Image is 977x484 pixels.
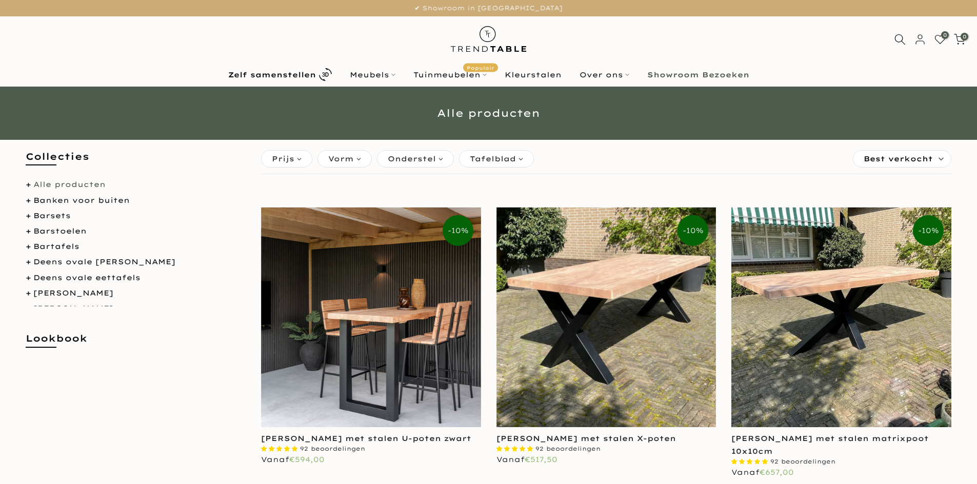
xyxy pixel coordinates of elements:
[33,273,141,282] a: Deens ovale eettafels
[941,31,949,39] span: 0
[261,445,300,452] span: 4.87 stars
[731,468,794,477] span: Vanaf
[33,226,87,236] a: Barstoelen
[463,63,498,72] span: Populair
[731,458,770,465] span: 4.87 stars
[341,69,404,81] a: Meubels
[33,211,71,220] a: Barsets
[535,445,601,452] span: 92 beoordelingen
[443,215,473,246] span: -10%
[261,455,325,464] span: Vanaf
[444,16,533,62] img: trend-table
[954,34,965,45] a: 0
[496,455,557,464] span: Vanaf
[853,151,951,167] label: Sorteren:Best verkocht
[33,196,130,205] a: Banken voor buiten
[934,34,946,45] a: 0
[496,445,535,452] span: 4.87 stars
[570,69,638,81] a: Over ons
[525,455,557,464] span: €517,50
[189,108,789,118] h1: Alle producten
[33,304,113,313] a: [PERSON_NAME]
[261,434,471,443] a: [PERSON_NAME] met stalen U-poten zwart
[864,151,933,167] span: Best verkocht
[677,215,708,246] span: -10%
[33,288,113,298] a: [PERSON_NAME]
[470,153,516,164] span: Tafelblad
[731,434,929,456] a: [PERSON_NAME] met stalen matrixpoot 10x10cm
[647,71,749,78] b: Showroom Bezoeken
[328,153,354,164] span: Vorm
[289,455,325,464] span: €594,00
[404,69,495,81] a: TuinmeubelenPopulair
[495,69,570,81] a: Kleurstalen
[770,458,835,465] span: 92 beoordelingen
[638,69,758,81] a: Showroom Bezoeken
[33,242,79,251] a: Bartafels
[219,66,341,83] a: Zelf samenstellen
[760,468,794,477] span: €657,00
[33,257,175,266] a: Deens ovale [PERSON_NAME]
[33,180,106,189] a: Alle producten
[913,215,944,246] span: -10%
[13,3,964,14] p: ✔ Showroom in [GEOGRAPHIC_DATA]
[272,153,294,164] span: Prijs
[496,434,676,443] a: [PERSON_NAME] met stalen X-poten
[26,332,246,355] h5: Lookbook
[388,153,436,164] span: Onderstel
[26,150,246,173] h5: Collecties
[961,33,968,40] span: 0
[300,445,365,452] span: 92 beoordelingen
[228,71,316,78] b: Zelf samenstellen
